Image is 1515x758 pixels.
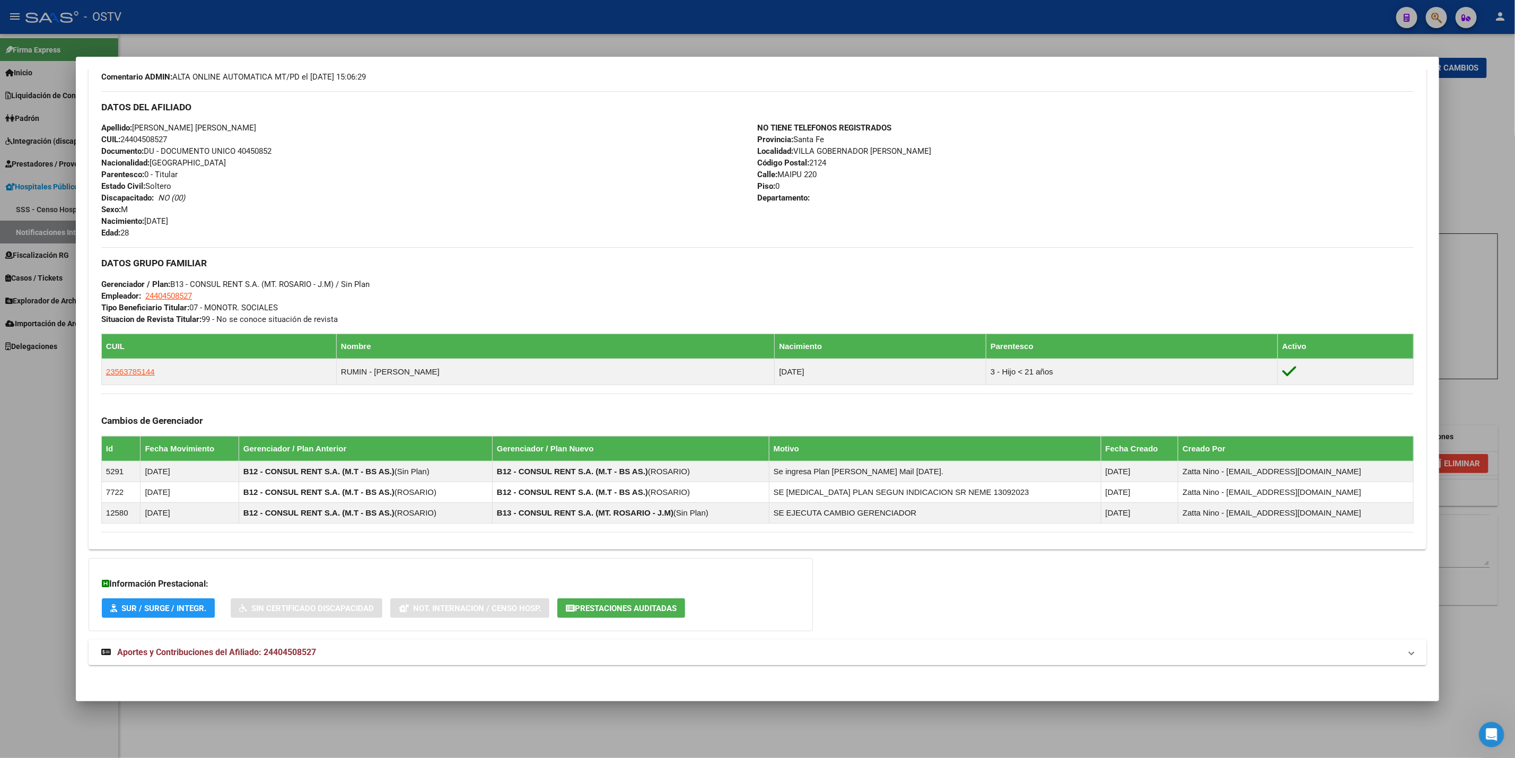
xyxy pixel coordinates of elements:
span: 28 [101,228,129,238]
span: Prestaciones Auditadas [575,604,677,613]
span: M [101,205,128,214]
th: Nacimiento [775,334,986,359]
td: 12580 [101,502,141,523]
td: Zatta Nino - [EMAIL_ADDRESS][DOMAIN_NAME] [1178,502,1414,523]
th: Nombre [336,334,774,359]
span: VILLA GOBERNADOR [PERSON_NAME] [757,146,931,156]
th: Id [101,436,141,461]
span: ALTA ONLINE AUTOMATICA MT/PD el [DATE] 15:06:29 [101,71,366,83]
button: Not. Internacion / Censo Hosp. [390,598,549,618]
span: Aportes y Contribuciones del Afiliado: 24404508527 [117,647,316,657]
strong: B12 - CONSUL RENT S.A. (M.T - BS AS.) [497,467,648,476]
th: Activo [1278,334,1414,359]
strong: B12 - CONSUL RENT S.A. (M.T - BS AS.) [243,467,395,476]
strong: Nacionalidad: [101,158,150,168]
span: Sin Plan [397,467,427,476]
strong: CUIL: [101,135,120,144]
td: Zatta Nino - [EMAIL_ADDRESS][DOMAIN_NAME] [1178,461,1414,482]
td: 7722 [101,482,141,502]
td: SE [MEDICAL_DATA] PLAN SEGUN INDICACION SR NEME 13092023 [769,482,1101,502]
td: [DATE] [141,482,239,502]
span: ROSARIO [651,487,687,496]
strong: NO TIENE TELEFONOS REGISTRADOS [757,123,891,133]
span: [PERSON_NAME] [PERSON_NAME] [101,123,256,133]
span: 0 [757,181,780,191]
td: ( ) [239,461,492,482]
th: Fecha Movimiento [141,436,239,461]
td: 3 - Hijo < 21 años [986,359,1278,385]
span: 0 - Titular [101,170,178,179]
strong: Piso: [757,181,775,191]
strong: Provincia: [757,135,793,144]
mat-expansion-panel-header: Aportes y Contribuciones del Afiliado: 24404508527 [89,640,1426,665]
td: [DATE] [775,359,986,385]
td: ( ) [239,482,492,502]
th: Fecha Creado [1101,436,1178,461]
td: RUMIN - [PERSON_NAME] [336,359,774,385]
td: Se ingresa Plan [PERSON_NAME] Mail [DATE]. [769,461,1101,482]
span: ROSARIO [397,487,434,496]
span: MAIPU 220 [757,170,817,179]
span: 24404508527 [101,135,167,144]
td: ( ) [493,502,769,523]
strong: Apellido: [101,123,132,133]
h3: Información Prestacional: [102,578,800,590]
span: 23563785144 [106,367,155,376]
td: [DATE] [1101,461,1178,482]
span: 07 - MONOTR. SOCIALES [101,303,278,312]
td: ( ) [493,482,769,502]
button: SUR / SURGE / INTEGR. [102,598,215,618]
span: Not. Internacion / Censo Hosp. [413,604,541,613]
span: Sin Plan [676,508,706,517]
strong: Situacion de Revista Titular: [101,315,202,324]
span: Soltero [101,181,171,191]
td: [DATE] [1101,482,1178,502]
strong: Parentesco: [101,170,144,179]
strong: Código Postal: [757,158,809,168]
strong: Comentario ADMIN: [101,72,172,82]
button: Prestaciones Auditadas [557,598,685,618]
th: Motivo [769,436,1101,461]
h3: Cambios de Gerenciador [101,415,1414,426]
strong: Tipo Beneficiario Titular: [101,303,189,312]
i: NO (00) [158,193,185,203]
iframe: Intercom live chat [1479,722,1504,747]
span: [GEOGRAPHIC_DATA] [101,158,226,168]
span: DU - DOCUMENTO UNICO 40450852 [101,146,272,156]
span: 2124 [757,158,826,168]
strong: B12 - CONSUL RENT S.A. (M.T - BS AS.) [243,487,395,496]
span: 24404508527 [145,291,192,301]
h3: DATOS DEL AFILIADO [101,101,1414,113]
td: [DATE] [141,502,239,523]
span: ROSARIO [651,467,687,476]
td: [DATE] [1101,502,1178,523]
td: SE EJECUTA CAMBIO GERENCIADOR [769,502,1101,523]
span: SUR / SURGE / INTEGR. [121,604,206,613]
th: Gerenciador / Plan Nuevo [493,436,769,461]
th: Gerenciador / Plan Anterior [239,436,492,461]
strong: Sexo: [101,205,121,214]
strong: Nacimiento: [101,216,144,226]
strong: Edad: [101,228,120,238]
span: Sin Certificado Discapacidad [251,604,374,613]
strong: B13 - CONSUL RENT S.A. (MT. ROSARIO - J.M) [497,508,673,517]
td: [DATE] [141,461,239,482]
th: CUIL [101,334,336,359]
strong: Departamento: [757,193,810,203]
td: Zatta Nino - [EMAIL_ADDRESS][DOMAIN_NAME] [1178,482,1414,502]
strong: B12 - CONSUL RENT S.A. (M.T - BS AS.) [497,487,648,496]
strong: Discapacitado: [101,193,154,203]
th: Parentesco [986,334,1278,359]
span: 99 - No se conoce situación de revista [101,315,338,324]
span: B13 - CONSUL RENT S.A. (MT. ROSARIO - J.M) / Sin Plan [101,280,370,289]
span: [DATE] [101,216,168,226]
td: ( ) [493,461,769,482]
strong: Gerenciador / Plan: [101,280,170,289]
span: Santa Fe [757,135,824,144]
span: ROSARIO [397,508,434,517]
th: Creado Por [1178,436,1414,461]
strong: Localidad: [757,146,793,156]
td: ( ) [239,502,492,523]
strong: B12 - CONSUL RENT S.A. (M.T - BS AS.) [243,508,395,517]
button: Sin Certificado Discapacidad [231,598,382,618]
